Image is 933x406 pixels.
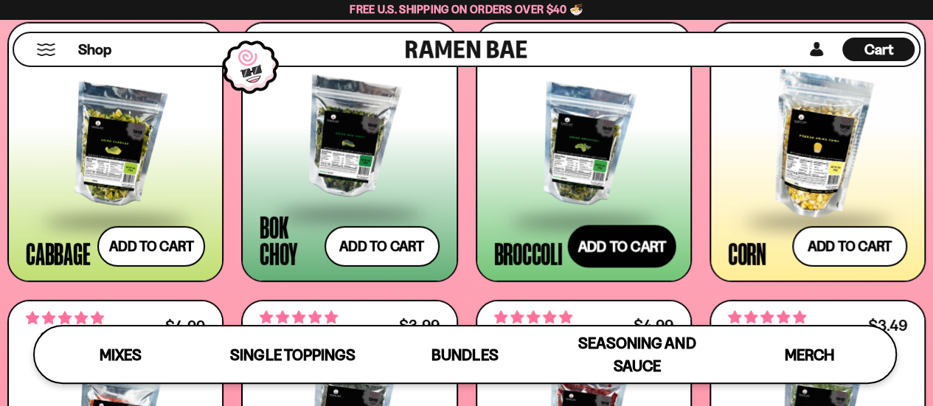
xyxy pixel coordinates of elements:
[78,38,111,61] a: Shop
[241,22,457,282] a: 4.93 stars 14 reviews $5.49 Bok Choy Add to cart
[165,319,205,333] div: $4.99
[207,326,378,382] a: Single Toppings
[431,346,498,364] span: Bundles
[868,318,907,332] div: $3.49
[379,326,551,382] a: Bundles
[260,308,338,327] span: 5.00 stars
[634,318,673,332] div: $4.99
[728,308,806,327] span: 5.00 stars
[260,214,316,267] div: Bok Choy
[864,41,893,58] span: Cart
[26,240,90,267] div: Cabbage
[567,225,676,267] button: Add to cart
[26,309,104,328] span: 5.00 stars
[842,33,915,66] div: Cart
[36,43,56,56] button: Mobile Menu Trigger
[723,326,895,382] a: Merch
[494,240,563,267] div: Broccoli
[35,326,207,382] a: Mixes
[476,22,692,282] a: 4.60 stars 5 reviews $5.49 Broccoli Add to cart
[325,226,440,267] button: Add to cart
[78,40,111,60] span: Shop
[710,22,926,282] a: 4.90 stars 70 reviews $7.49 Corn Add to cart
[578,334,696,375] span: Seasoning and Sauce
[784,346,833,364] span: Merch
[551,326,723,382] a: Seasoning and Sauce
[399,318,439,332] div: $3.99
[7,22,223,282] a: 4.78 stars 9 reviews $5.49 Cabbage Add to cart
[100,346,142,364] span: Mixes
[494,308,572,327] span: 5.00 stars
[97,226,205,267] button: Add to cart
[792,226,907,267] button: Add to cart
[230,346,355,364] span: Single Toppings
[350,2,583,16] span: Free U.S. Shipping on Orders over $40 🍜
[728,240,766,267] div: Corn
